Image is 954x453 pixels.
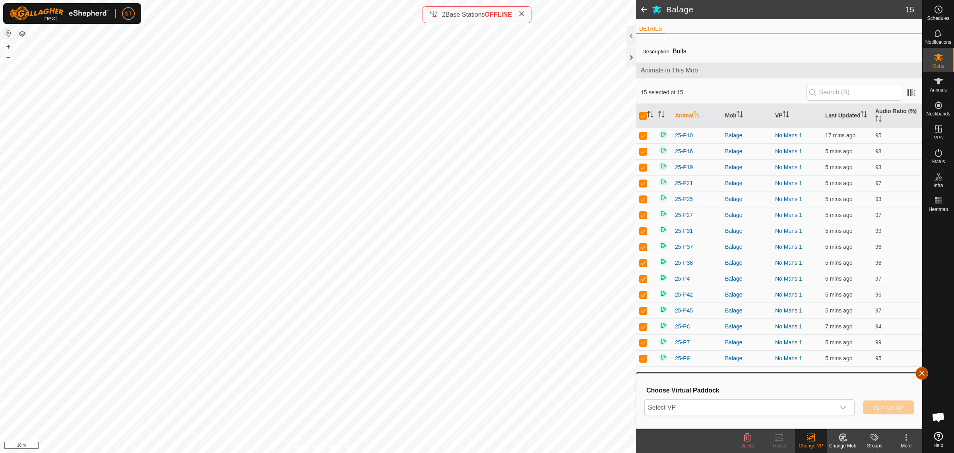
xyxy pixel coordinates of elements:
div: Balage [725,291,769,299]
span: 25-P10 [675,131,693,140]
a: No Mans 1 [775,307,802,314]
a: No Mans 1 [775,228,802,234]
img: Gallagher Logo [10,6,109,21]
a: Help [923,429,954,451]
span: ST [125,10,132,18]
span: 9 Oct 2025, 7:03 pm [825,275,852,282]
span: Status [931,159,945,164]
button: Map Layers [17,29,27,39]
span: 96 [875,291,882,298]
a: No Mans 1 [775,323,802,330]
p-sorticon: Activate to sort [783,112,789,119]
span: 9 Oct 2025, 7:04 pm [825,228,852,234]
a: No Mans 1 [775,132,802,139]
div: Balage [725,259,769,267]
span: 15 selected of 15 [641,88,806,97]
span: Turn On VP [873,404,904,411]
div: Balage [725,322,769,331]
img: returning on [658,320,668,330]
a: No Mans 1 [775,260,802,266]
img: returning on [658,129,668,139]
span: 99 [875,228,882,234]
img: returning on [658,289,668,298]
span: 9 Oct 2025, 7:04 pm [825,307,852,314]
a: No Mans 1 [775,148,802,154]
p-sorticon: Activate to sort [737,112,743,119]
div: dropdown trigger [835,400,851,416]
span: 9 Oct 2025, 7:04 pm [825,260,852,266]
a: Privacy Policy [287,443,316,450]
span: Notifications [925,40,951,45]
img: returning on [658,241,668,250]
span: 9 Oct 2025, 7:02 pm [825,323,852,330]
button: – [4,52,13,62]
div: Balage [725,163,769,172]
span: 15 [906,4,914,16]
th: Mob [722,104,772,128]
span: 25-P27 [675,211,693,219]
img: returning on [658,336,668,346]
a: Contact Us [326,443,349,450]
img: returning on [658,225,668,234]
div: Tracks [763,442,795,449]
div: Balage [725,211,769,219]
span: Base Stations [446,11,485,18]
span: Help [933,443,943,448]
p-sorticon: Activate to sort [658,112,665,119]
span: 25-P31 [675,227,693,235]
button: Reset Map [4,29,13,38]
a: No Mans 1 [775,355,802,361]
span: 25-P9 [675,354,690,363]
div: Balage [725,195,769,203]
span: 93 [875,196,882,202]
span: Mobs [933,64,944,68]
div: Change VP [795,442,827,449]
span: Infra [933,183,943,188]
span: Delete [741,443,754,449]
div: Balage [725,227,769,235]
div: Balage [725,243,769,251]
span: 25-P7 [675,338,690,347]
a: No Mans 1 [775,212,802,218]
li: DETAILS [636,25,665,34]
button: + [4,42,13,51]
span: Bulls [669,45,690,58]
span: 94 [875,323,882,330]
div: Balage [725,307,769,315]
img: returning on [658,145,668,155]
span: Animals [930,88,947,92]
input: Search (S) [806,84,902,101]
th: Animal [672,104,722,128]
a: No Mans 1 [775,164,802,170]
span: 9 Oct 2025, 7:04 pm [825,196,852,202]
p-sorticon: Activate to sort [875,117,882,123]
span: 99 [875,339,882,346]
span: Animals in This Mob [641,66,917,75]
span: 97 [875,180,882,186]
span: 2 [442,11,446,18]
span: 25-P16 [675,147,693,156]
th: VP [772,104,822,128]
div: Change Mob [827,442,859,449]
p-sorticon: Activate to sort [861,112,867,119]
span: 25-P38 [675,259,693,267]
span: 25-P6 [675,322,690,331]
span: 97 [875,275,882,282]
img: returning on [658,305,668,314]
span: Neckbands [926,111,950,116]
span: 25-P19 [675,163,693,172]
span: 95 [875,132,882,139]
a: No Mans 1 [775,244,802,250]
label: Description [642,49,669,55]
img: returning on [658,209,668,219]
span: 98 [875,148,882,154]
span: 98 [875,260,882,266]
a: No Mans 1 [775,339,802,346]
span: 25-P45 [675,307,693,315]
a: No Mans 1 [775,196,802,202]
span: 25-P4 [675,275,690,283]
span: 25-P37 [675,243,693,251]
img: returning on [658,257,668,266]
span: 95 [875,355,882,361]
img: returning on [658,161,668,171]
